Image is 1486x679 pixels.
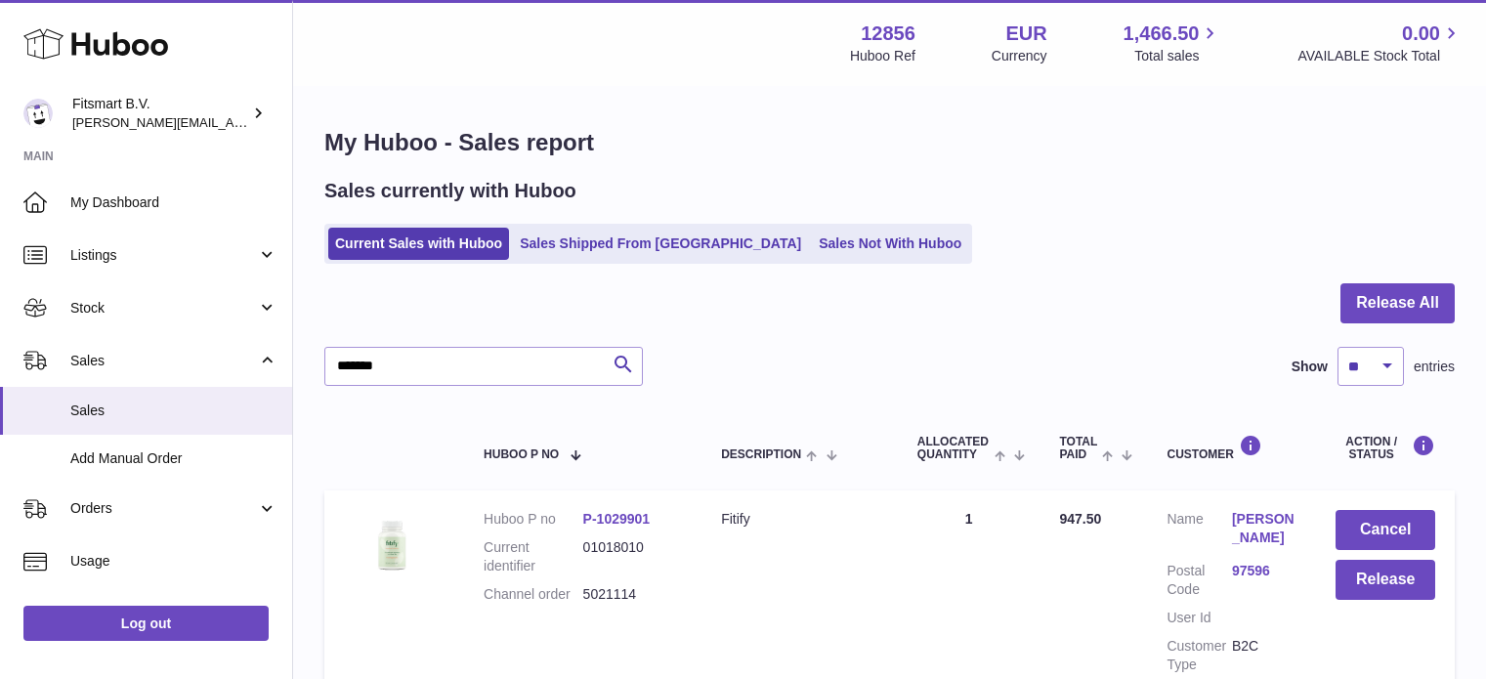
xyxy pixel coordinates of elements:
button: Cancel [1336,510,1435,550]
button: Release All [1340,283,1455,323]
a: 97596 [1232,562,1296,580]
div: Currency [992,47,1047,65]
span: 1,466.50 [1124,21,1200,47]
dd: B2C [1232,637,1296,674]
span: Sales [70,402,277,420]
div: Customer [1167,435,1296,461]
h2: Sales currently with Huboo [324,178,576,204]
h1: My Huboo - Sales report [324,127,1455,158]
strong: 12856 [861,21,915,47]
span: Listings [70,246,257,265]
dt: Channel order [484,585,583,604]
a: Sales Shipped From [GEOGRAPHIC_DATA] [513,228,808,260]
button: Release [1336,560,1435,600]
dt: Postal Code [1167,562,1231,599]
div: Action / Status [1336,435,1435,461]
span: Usage [70,552,277,571]
span: 0.00 [1402,21,1440,47]
dt: User Id [1167,609,1231,627]
a: 1,466.50 Total sales [1124,21,1222,65]
label: Show [1292,358,1328,376]
span: [PERSON_NAME][EMAIL_ADDRESS][DOMAIN_NAME] [72,114,392,130]
span: AVAILABLE Stock Total [1297,47,1463,65]
dt: Current identifier [484,538,583,575]
div: Fitify [721,510,878,529]
a: 0.00 AVAILABLE Stock Total [1297,21,1463,65]
dt: Huboo P no [484,510,583,529]
span: Total paid [1059,436,1097,461]
a: P-1029901 [583,511,651,527]
span: Sales [70,352,257,370]
img: 128561739542540.png [344,510,442,579]
span: Total sales [1134,47,1221,65]
span: ALLOCATED Quantity [917,436,990,461]
div: Huboo Ref [850,47,915,65]
span: 947.50 [1059,511,1101,527]
span: Add Manual Order [70,449,277,468]
dd: 5021114 [583,585,683,604]
img: jonathan@leaderoo.com [23,99,53,128]
span: Description [721,448,801,461]
dd: 01018010 [583,538,683,575]
a: [PERSON_NAME] [1232,510,1296,547]
a: Current Sales with Huboo [328,228,509,260]
a: Sales Not With Huboo [812,228,968,260]
span: Stock [70,299,257,318]
span: entries [1414,358,1455,376]
span: Huboo P no [484,448,559,461]
strong: EUR [1005,21,1046,47]
dt: Name [1167,510,1231,552]
dt: Customer Type [1167,637,1231,674]
span: My Dashboard [70,193,277,212]
span: Orders [70,499,257,518]
div: Fitsmart B.V. [72,95,248,132]
a: Log out [23,606,269,641]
